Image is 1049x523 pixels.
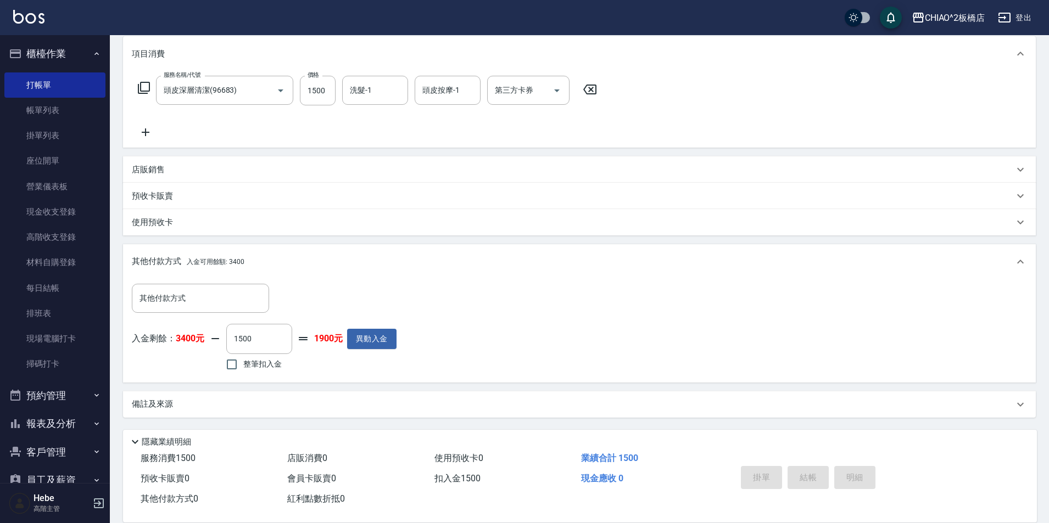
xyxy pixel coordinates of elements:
[123,391,1036,418] div: 備註及來源
[287,453,327,463] span: 店販消費 0
[4,224,105,250] a: 高階收支登錄
[880,7,902,29] button: save
[308,71,319,79] label: 價格
[4,438,105,466] button: 客戶管理
[4,326,105,351] a: 現場電腦打卡
[132,217,173,228] p: 使用預收卡
[907,7,990,29] button: CHIAO^2板橋店
[287,473,336,483] span: 會員卡販賣 0
[4,72,105,98] a: 打帳單
[34,493,90,504] h5: Hebe
[581,473,623,483] span: 現金應收 0
[4,409,105,438] button: 報表及分析
[434,453,483,463] span: 使用預收卡 0
[4,148,105,173] a: 座位開單
[176,333,204,344] strong: 3400元
[141,453,196,463] span: 服務消費 1500
[141,493,198,504] span: 其他付款方式 0
[132,256,244,268] p: 其他付款方式
[4,250,105,275] a: 材料自購登錄
[132,333,204,345] p: 入金剩餘：
[994,8,1036,28] button: 登出
[123,36,1036,71] div: 項目消費
[164,71,200,79] label: 服務名稱/代號
[123,156,1036,183] div: 店販銷售
[132,398,173,410] p: 備註及來源
[4,466,105,494] button: 員工及薪資
[4,98,105,123] a: 帳單列表
[347,329,397,349] button: 異動入金
[243,358,282,370] span: 整筆扣入金
[132,48,165,60] p: 項目消費
[4,275,105,301] a: 每日結帳
[34,504,90,514] p: 高階主管
[314,333,343,345] strong: 1900元
[272,82,289,99] button: Open
[13,10,44,24] img: Logo
[548,82,566,99] button: Open
[132,190,173,202] p: 預收卡販賣
[141,473,189,483] span: 預收卡販賣 0
[142,436,191,448] p: 隱藏業績明細
[4,40,105,68] button: 櫃檯作業
[4,123,105,148] a: 掛單列表
[925,11,985,25] div: CHIAO^2板橋店
[187,258,244,266] span: 入金可用餘額: 3400
[4,199,105,224] a: 現金收支登錄
[132,164,165,176] p: 店販銷售
[581,453,638,463] span: 業績合計 1500
[9,492,31,514] img: Person
[4,301,105,326] a: 排班表
[4,351,105,376] a: 掃碼打卡
[4,174,105,199] a: 營業儀表板
[287,493,345,504] span: 紅利點數折抵 0
[123,209,1036,235] div: 使用預收卡
[4,381,105,410] button: 預約管理
[123,244,1036,279] div: 其他付款方式入金可用餘額: 3400
[434,473,481,483] span: 扣入金 1500
[123,183,1036,209] div: 預收卡販賣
